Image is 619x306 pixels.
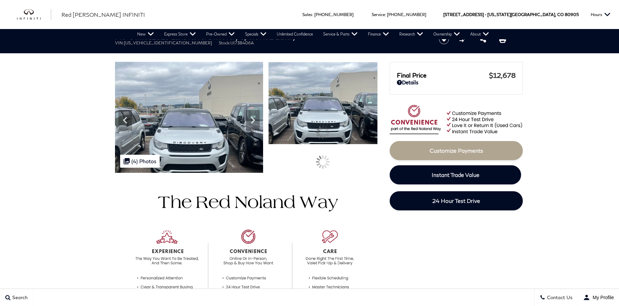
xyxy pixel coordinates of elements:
img: Used 2018 Land Rover HSE Luxury image 1 [115,62,263,259]
a: [PHONE_NUMBER] [314,12,354,17]
span: Stock: [219,40,230,45]
span: Instant Trade Value [432,171,479,178]
a: [STREET_ADDRESS] • [US_STATE][GEOGRAPHIC_DATA], CO 80905 [443,12,579,17]
nav: Main Navigation [132,29,494,39]
span: 24 Hour Test Drive [432,197,480,204]
span: $12,678 [489,71,516,79]
span: Final Price [397,71,489,79]
span: Red [PERSON_NAME] INFINITI [61,11,145,18]
img: Used 2018 Land Rover HSE Luxury image 1 [268,62,378,208]
a: 24 Hour Test Drive [390,191,523,210]
a: infiniti [17,9,51,20]
span: Customize Payments [430,147,483,154]
span: UI738406A [230,40,254,45]
a: Research [394,29,428,39]
a: About [465,29,494,39]
span: Sales [302,12,312,17]
span: : [385,12,386,17]
a: Specials [240,29,272,39]
button: Compare vehicle [458,34,469,44]
a: Finance [363,29,394,39]
button: user-profile-menu [578,289,619,306]
span: : [312,12,313,17]
span: [US_VEHICLE_IDENTIFICATION_NUMBER] [124,40,212,45]
a: Instant Trade Value [390,165,521,184]
span: Service [372,12,385,17]
img: INFINITI [17,9,51,20]
a: Final Price $12,678 [397,71,516,79]
a: [PHONE_NUMBER] [387,12,426,17]
a: Customize Payments [390,141,523,160]
div: (4) Photos [120,155,160,168]
a: New [132,29,159,39]
a: Unlimited Confidence [272,29,318,39]
a: Express Store [159,29,201,39]
h1: 2018 Land Rover Discovery Sport HSE Luxury [115,33,427,40]
a: Pre-Owned [201,29,240,39]
span: Contact Us [545,295,573,301]
a: Details [397,79,516,85]
a: Service & Parts [318,29,363,39]
a: Ownership [428,29,465,39]
span: My Profile [590,295,614,300]
a: Red [PERSON_NAME] INFINITI [61,11,145,19]
span: VIN: [115,40,124,45]
span: Search [11,295,28,301]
